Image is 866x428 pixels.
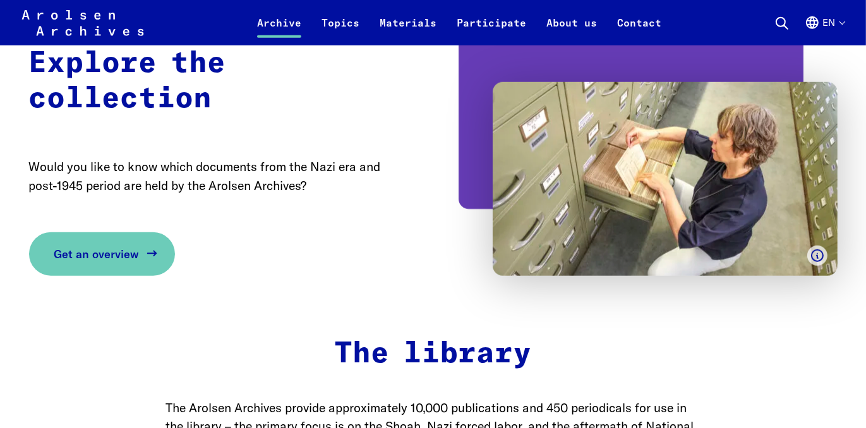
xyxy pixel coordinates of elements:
a: Participate [447,15,536,45]
button: Show caption [807,246,827,266]
a: Archive [247,15,311,45]
a: Materials [370,15,447,45]
button: English, language selection [805,15,845,45]
a: Topics [311,15,370,45]
h2: Explore the collection [29,46,408,117]
a: About us [536,15,607,45]
p: Would you like to know which documents from the Nazi era and post-1945 period are held by the Aro... [29,157,408,194]
a: Contact [607,15,671,45]
h2: The library [166,336,701,372]
nav: Primary [247,8,671,38]
span: Get an overview [54,246,140,263]
a: Get an overview [29,232,175,276]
